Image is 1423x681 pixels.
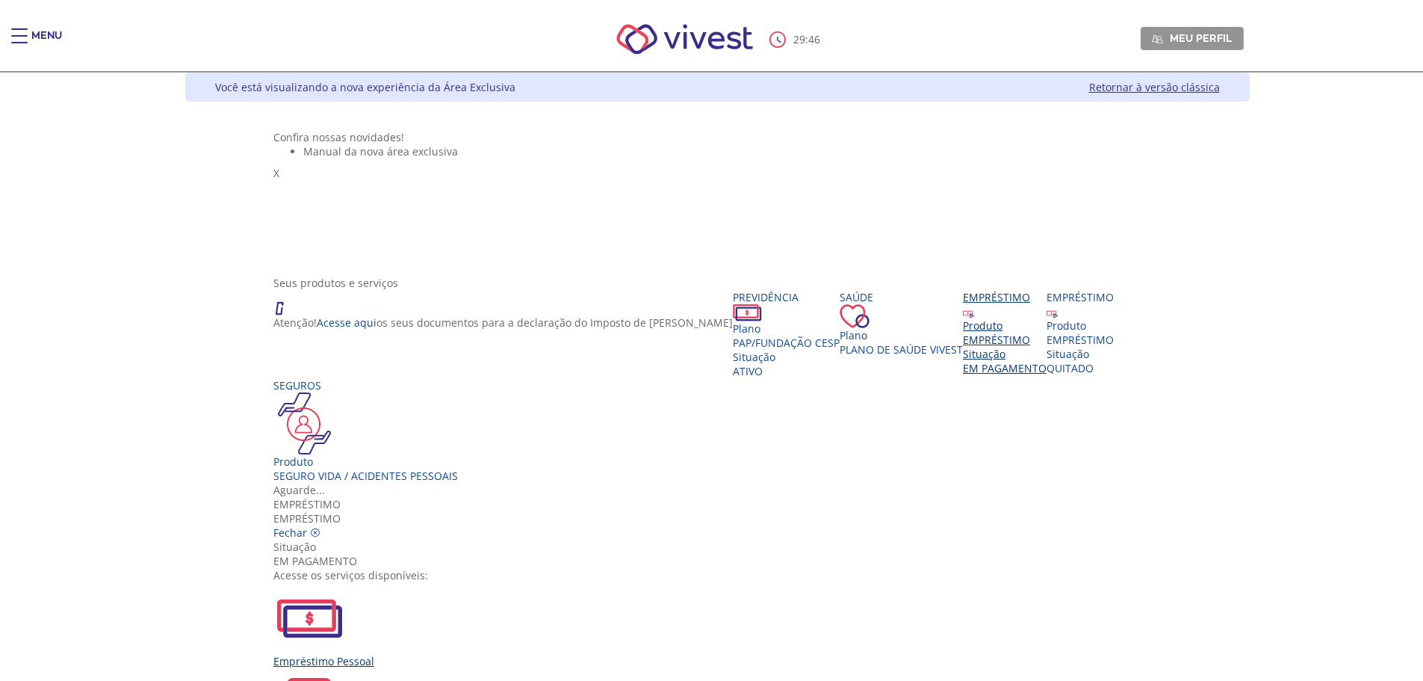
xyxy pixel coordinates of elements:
[303,144,458,158] span: Manual da nova área exclusiva
[273,290,299,315] img: ico_atencao.png
[1141,27,1244,49] a: Meu perfil
[963,333,1047,347] div: EMPRÉSTIMO
[1047,318,1114,333] div: Produto
[733,350,840,364] div: Situação
[1047,307,1058,318] img: ico_emprestimo.svg
[1047,333,1114,347] div: EMPRÉSTIMO
[1047,347,1114,361] div: Situação
[273,582,345,654] img: EmprestimoPessoal.svg
[793,32,805,46] span: 29
[1047,290,1114,375] a: Empréstimo Produto EMPRÉSTIMO Situação QUITADO
[317,315,376,330] a: Acesse aqui
[273,526,320,540] a: Fechar
[215,80,515,94] div: Você está visualizando a nova experiência da Área Exclusiva
[808,32,820,46] span: 46
[1170,31,1232,45] span: Meu perfil
[840,328,963,342] div: Plano
[840,304,869,328] img: ico_coracao.png
[1047,290,1114,304] div: Empréstimo
[273,130,1161,261] section: <span lang="pt-BR" dir="ltr">Visualizador do Conteúdo da Web</span> 1
[273,654,1161,668] div: Empréstimo Pessoal
[273,469,458,483] div: Seguro Vida / Acidentes Pessoais
[963,290,1047,375] a: Empréstimo Produto EMPRÉSTIMO Situação EM PAGAMENTO
[840,290,963,357] a: Saúde PlanoPlano de Saúde VIVEST
[733,321,840,336] div: Plano
[840,342,963,357] span: Plano de Saúde VIVEST
[273,166,279,180] span: X
[31,28,62,58] div: Menu
[273,392,335,454] img: ico_seguros.png
[1089,80,1220,94] a: Retornar à versão clássica
[733,290,840,378] a: Previdência PlanoPAP/Fundação CESP SituaçãoAtivo
[733,336,840,350] span: PAP/Fundação CESP
[273,554,1161,568] div: EM PAGAMENTO
[273,276,1161,290] div: Seus produtos e serviços
[273,130,1161,144] div: Confira nossas novidades!
[963,318,1047,333] div: Produto
[733,364,763,378] span: Ativo
[273,582,1161,668] a: Empréstimo Pessoal
[963,307,974,318] img: ico_emprestimo.svg
[273,454,458,469] div: Produto
[273,378,458,392] div: Seguros
[1152,34,1163,45] img: Meu perfil
[769,31,823,48] div: :
[733,290,840,304] div: Previdência
[1047,361,1094,375] span: QUITADO
[273,497,1161,511] div: Empréstimo
[273,540,1161,554] div: Situação
[273,526,307,540] span: Fechar
[273,568,1161,582] div: Acesse os serviços disponíveis:
[273,315,733,330] p: Atenção! os seus documentos para a declaração do Imposto de [PERSON_NAME]
[273,511,341,526] span: EMPRÉSTIMO
[600,7,769,71] img: Vivest
[963,361,1047,375] span: EM PAGAMENTO
[733,304,762,321] img: ico_dinheiro.png
[963,347,1047,361] div: Situação
[963,290,1047,304] div: Empréstimo
[840,290,963,304] div: Saúde
[273,378,458,483] a: Seguros Produto Seguro Vida / Acidentes Pessoais
[273,483,1161,497] div: Aguarde...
